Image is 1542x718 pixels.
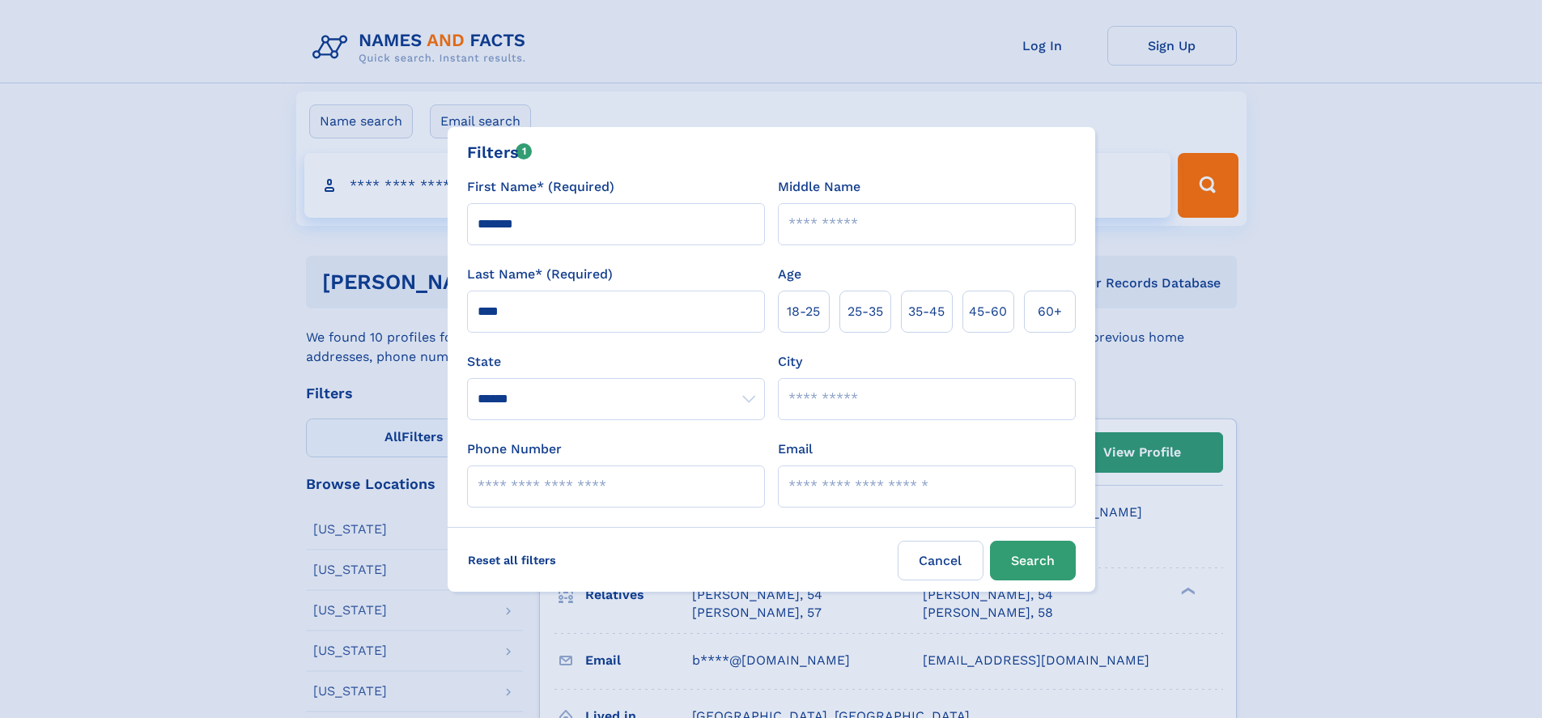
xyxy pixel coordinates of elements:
label: State [467,352,765,372]
label: Age [778,265,801,284]
span: 35‑45 [908,302,945,321]
span: 18‑25 [787,302,820,321]
button: Search [990,541,1076,580]
div: Filters [467,140,533,164]
label: Last Name* (Required) [467,265,613,284]
label: Reset all filters [457,541,567,580]
label: Email [778,440,813,459]
label: Phone Number [467,440,562,459]
label: First Name* (Required) [467,177,614,197]
label: Cancel [898,541,983,580]
span: 45‑60 [969,302,1007,321]
span: 60+ [1038,302,1062,321]
label: City [778,352,802,372]
span: 25‑35 [847,302,883,321]
label: Middle Name [778,177,860,197]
